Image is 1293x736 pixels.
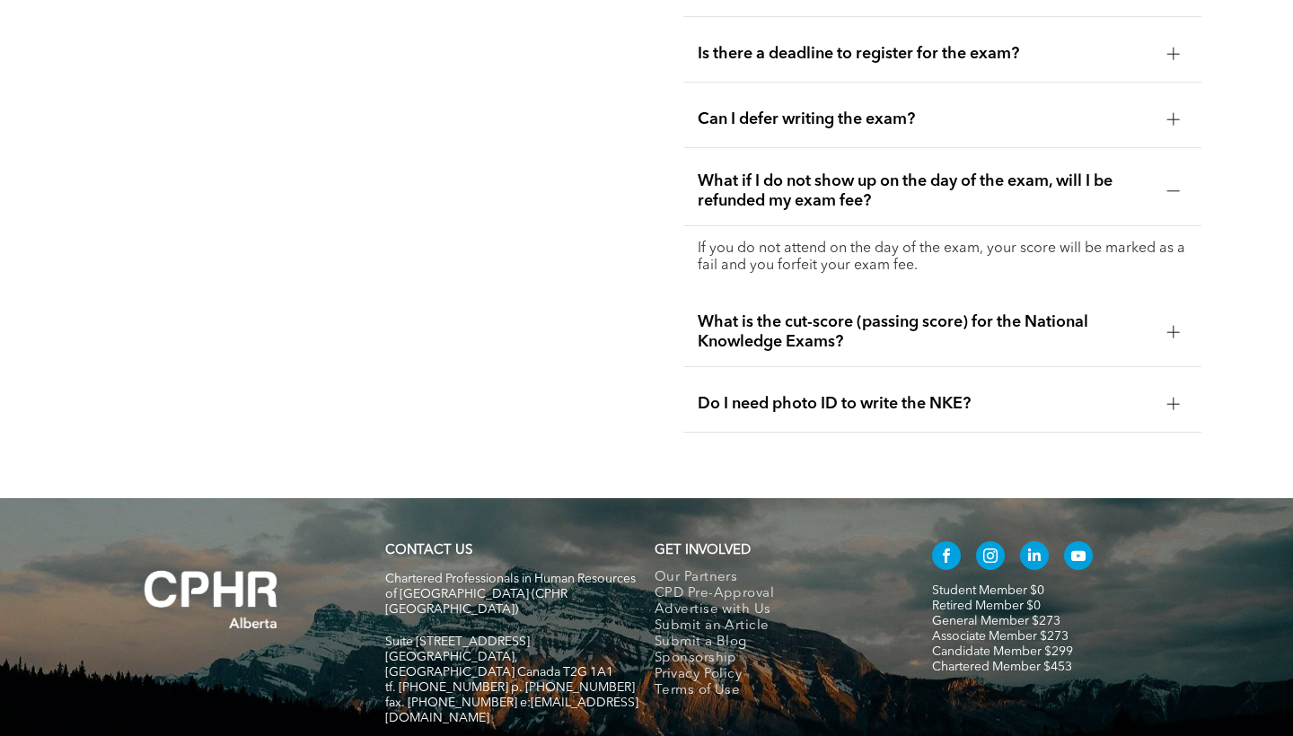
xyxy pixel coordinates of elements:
a: linkedin [1020,541,1049,574]
a: facebook [932,541,961,574]
span: Suite [STREET_ADDRESS] [385,635,530,648]
a: Terms of Use [655,683,894,699]
span: What is the cut-score (passing score) for the National Knowledge Exams? [698,312,1152,352]
a: Privacy Policy [655,667,894,683]
span: Can I defer writing the exam? [698,110,1152,129]
a: Retired Member $0 [932,600,1041,612]
a: Chartered Member $453 [932,661,1072,673]
a: Submit an Article [655,618,894,635]
a: Our Partners [655,570,894,586]
a: Student Member $0 [932,584,1044,597]
span: GET INVOLVED [655,544,751,557]
a: youtube [1064,541,1093,574]
a: CPD Pre-Approval [655,586,894,602]
img: A white background with a few lines on it [108,534,314,665]
span: Is there a deadline to register for the exam? [698,44,1152,64]
a: Submit a Blog [655,635,894,651]
span: What if I do not show up on the day of the exam, will I be refunded my exam fee? [698,171,1152,211]
p: If you do not attend on the day of the exam, your score will be marked as a fail and you forfeit ... [698,241,1186,275]
span: fax. [PHONE_NUMBER] e:[EMAIL_ADDRESS][DOMAIN_NAME] [385,697,638,724]
a: Candidate Member $299 [932,645,1073,658]
a: CONTACT US [385,544,472,557]
a: Associate Member $273 [932,630,1069,643]
span: tf. [PHONE_NUMBER] p. [PHONE_NUMBER] [385,681,635,694]
span: [GEOGRAPHIC_DATA], [GEOGRAPHIC_DATA] Canada T2G 1A1 [385,651,613,679]
span: Do I need photo ID to write the NKE? [698,394,1152,414]
a: Advertise with Us [655,602,894,618]
a: General Member $273 [932,615,1060,627]
span: Chartered Professionals in Human Resources of [GEOGRAPHIC_DATA] (CPHR [GEOGRAPHIC_DATA]) [385,573,636,616]
a: instagram [976,541,1005,574]
a: Sponsorship [655,651,894,667]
